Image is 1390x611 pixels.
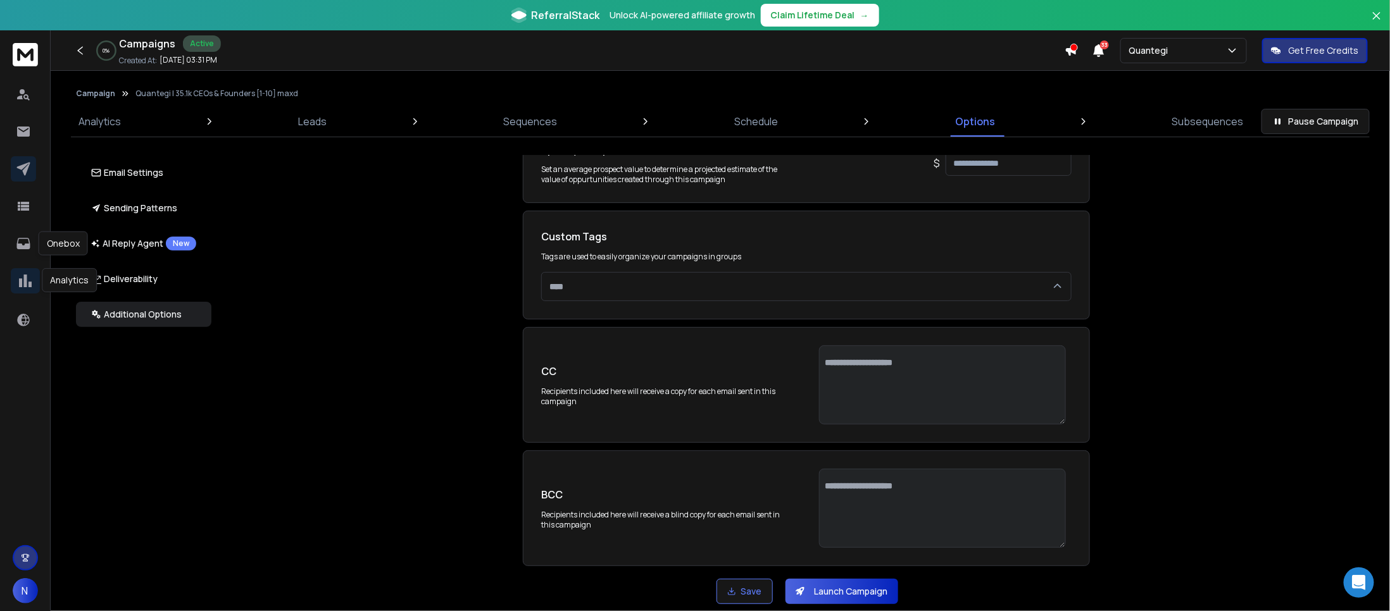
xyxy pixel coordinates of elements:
a: Options [948,106,1003,137]
a: Schedule [727,106,786,137]
p: Email Settings [91,166,163,179]
span: 33 [1100,40,1109,49]
button: Get Free Credits [1262,38,1368,63]
p: Quantegi [1129,44,1173,57]
p: Get Free Credits [1289,44,1359,57]
p: Leads [298,114,327,129]
button: N [13,578,38,603]
p: Quantegi | 35.1k CEOs & Founders [1-10] maxd [135,89,298,99]
div: Active [183,35,221,52]
a: Subsequences [1165,106,1251,137]
p: Options [955,114,995,129]
div: Open Intercom Messenger [1344,567,1374,598]
span: → [860,9,869,22]
span: ReferralStack [532,8,600,23]
p: $ [934,156,941,171]
p: Subsequences [1172,114,1244,129]
a: Leads [291,106,334,137]
p: Schedule [734,114,778,129]
button: Campaign [76,89,115,99]
div: Analytics [42,268,97,292]
div: Onebox [39,231,88,256]
button: Email Settings [76,160,211,185]
button: Claim Lifetime Deal→ [761,4,879,27]
p: Sequences [504,114,558,129]
p: [DATE] 03:31 PM [160,55,217,65]
div: Set an average prospect value to determine a projected estimate of the value of oppurtunities cre... [541,164,794,185]
p: Unlock AI-powered affiliate growth [610,9,756,22]
p: Analytics [78,114,121,129]
button: Close banner [1368,8,1385,38]
p: 0 % [103,47,110,54]
p: Created At: [119,56,157,66]
button: Pause Campaign [1262,109,1370,134]
a: Sequences [496,106,565,137]
h1: Campaigns [119,36,175,51]
a: Analytics [71,106,128,137]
